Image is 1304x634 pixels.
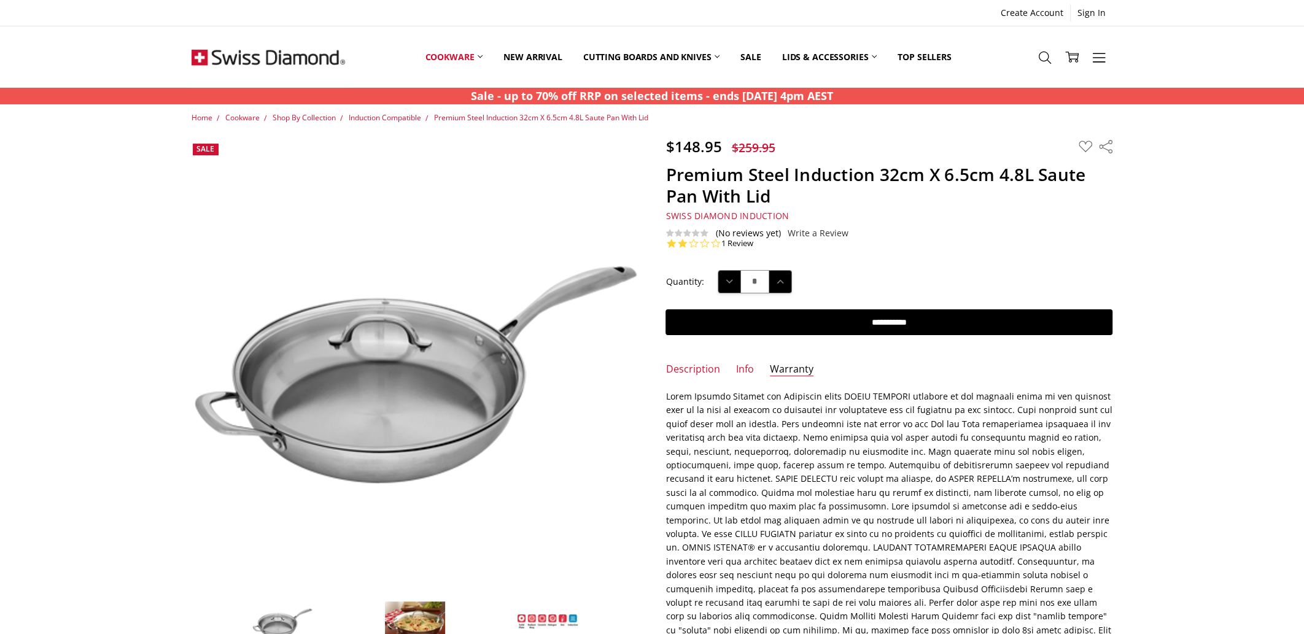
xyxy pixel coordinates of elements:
[666,210,789,222] span: Swiss Diamond Induction
[517,614,578,630] img: Premium Steel Induction 32cm X 6.5cm 4.8L Saute Pan With Lid
[196,144,214,154] span: Sale
[772,29,887,84] a: Lids & Accessories
[349,112,421,123] a: Induction Compatible
[192,26,345,88] img: Free Shipping On Every Order
[770,363,813,377] a: Warranty
[736,363,754,377] a: Info
[192,112,212,123] a: Home
[414,29,493,84] a: Cookware
[1071,4,1112,21] a: Sign In
[434,112,648,123] a: Premium Steel Induction 32cm X 6.5cm 4.8L Saute Pan With Lid
[787,228,848,238] a: Write a Review
[273,112,336,123] a: Shop By Collection
[730,29,771,84] a: Sale
[471,88,833,103] strong: Sale - up to 70% off RRP on selected items - ends [DATE] 4pm AEST
[666,136,721,157] span: $148.95
[721,238,753,249] a: 1 reviews
[493,29,572,84] a: New arrival
[666,164,1112,207] h1: Premium Steel Induction 32cm X 6.5cm 4.8L Saute Pan With Lid
[731,139,775,156] span: $259.95
[715,228,780,238] span: (No reviews yet)
[225,112,260,123] a: Cookware
[666,275,704,288] label: Quantity:
[573,29,731,84] a: Cutting boards and knives
[887,29,961,84] a: Top Sellers
[666,363,720,377] a: Description
[994,4,1070,21] a: Create Account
